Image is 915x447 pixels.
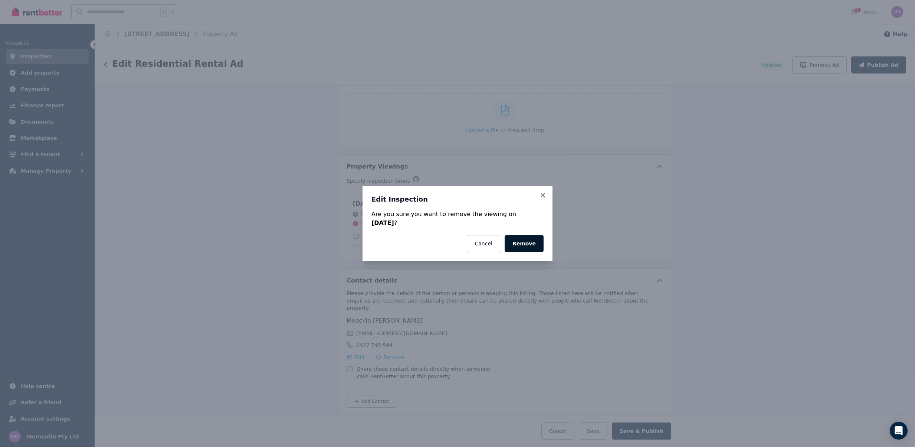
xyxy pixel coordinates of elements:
button: Cancel [467,235,500,252]
button: Remove [505,235,544,252]
strong: [DATE] [371,219,394,226]
h3: Edit Inspection [371,195,544,204]
div: Open Intercom Messenger [890,422,908,440]
div: Are you sure you want to remove the viewing on ? [371,210,544,228]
